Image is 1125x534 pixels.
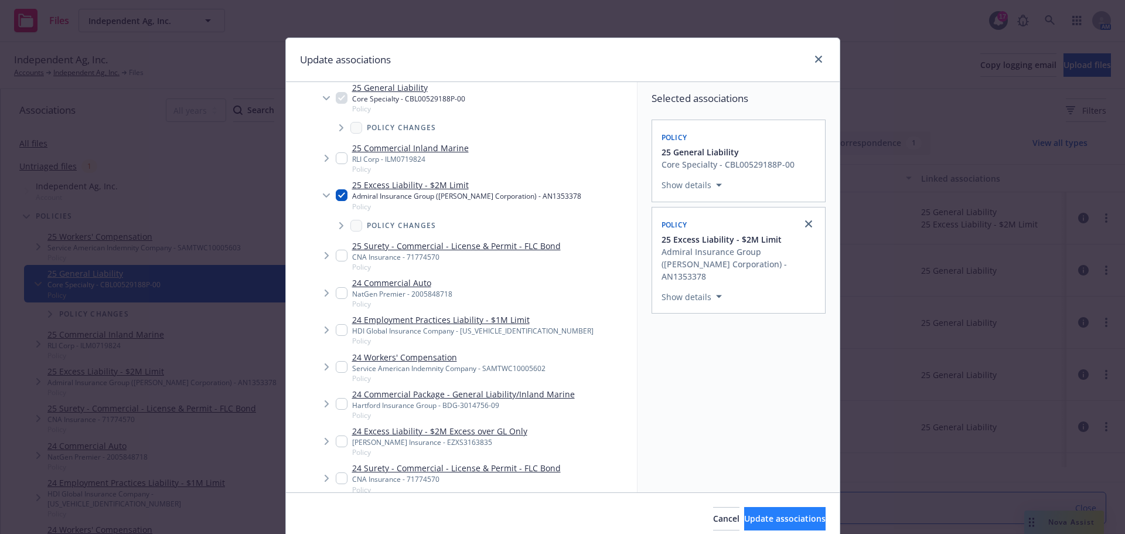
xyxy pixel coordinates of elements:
a: 24 Commercial Auto [352,277,452,289]
div: HDI Global Insurance Company - [US_VEHICLE_IDENTIFICATION_NUMBER] [352,326,594,336]
span: Cancel [713,513,739,524]
span: Policy [352,262,561,272]
a: 24 Surety - Commercial - License & Permit - FLC Bond [352,462,561,474]
a: 24 Excess Liability - $2M Excess over GL Only [352,425,527,437]
span: Policy [662,220,687,230]
span: Policy [352,336,594,346]
button: Cancel [713,507,739,530]
div: Hartford Insurance Group - BDG-3014756-09 [352,400,575,410]
button: Update associations [744,507,826,530]
div: [PERSON_NAME] Insurance - EZXS3163835 [352,437,527,447]
div: Service American Indemnity Company - SAMTWC10005602 [352,363,546,373]
span: 25 General Liability [662,146,739,158]
a: 25 Excess Liability - $2M Limit [352,179,581,191]
div: Admiral Insurance Group ([PERSON_NAME] Corporation) - AN1353378 [352,191,581,201]
a: close [812,52,826,66]
a: 25 Surety - Commercial - License & Permit - FLC Bond [352,240,561,252]
span: Policy [352,202,581,212]
span: Policy changes [367,124,437,131]
span: Policy [352,410,575,420]
span: 25 Excess Liability - $2M Limit [662,233,782,246]
div: NatGen Premier - 2005848718 [352,289,452,299]
span: Policy changes [367,222,437,229]
div: Admiral Insurance Group ([PERSON_NAME] Corporation) - AN1353378 [662,246,818,283]
a: 24 Workers' Compensation [352,351,546,363]
span: Policy [352,164,469,174]
button: Show details [657,290,727,304]
span: Policy [352,299,452,309]
div: RLI Corp - ILM0719824 [352,154,469,164]
div: CNA Insurance - 71774570 [352,474,561,484]
span: Policy [662,132,687,142]
button: 25 General Liability [662,146,795,158]
a: close [802,217,816,231]
a: 25 Commercial Inland Marine [352,142,469,154]
span: Update associations [744,513,826,524]
button: Show details [657,178,727,192]
h1: Update associations [300,52,391,67]
div: CNA Insurance - 71774570 [352,252,561,262]
a: 24 Commercial Package - General Liability/Inland Marine [352,388,575,400]
span: Selected associations [652,91,826,106]
span: Policy [352,373,546,383]
div: Core Specialty - CBL00529188P-00 [662,158,795,171]
span: Policy [352,485,561,495]
a: 24 Employment Practices Liability - $1M Limit [352,314,594,326]
button: 25 Excess Liability - $2M Limit [662,233,818,246]
span: Policy [352,447,527,457]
